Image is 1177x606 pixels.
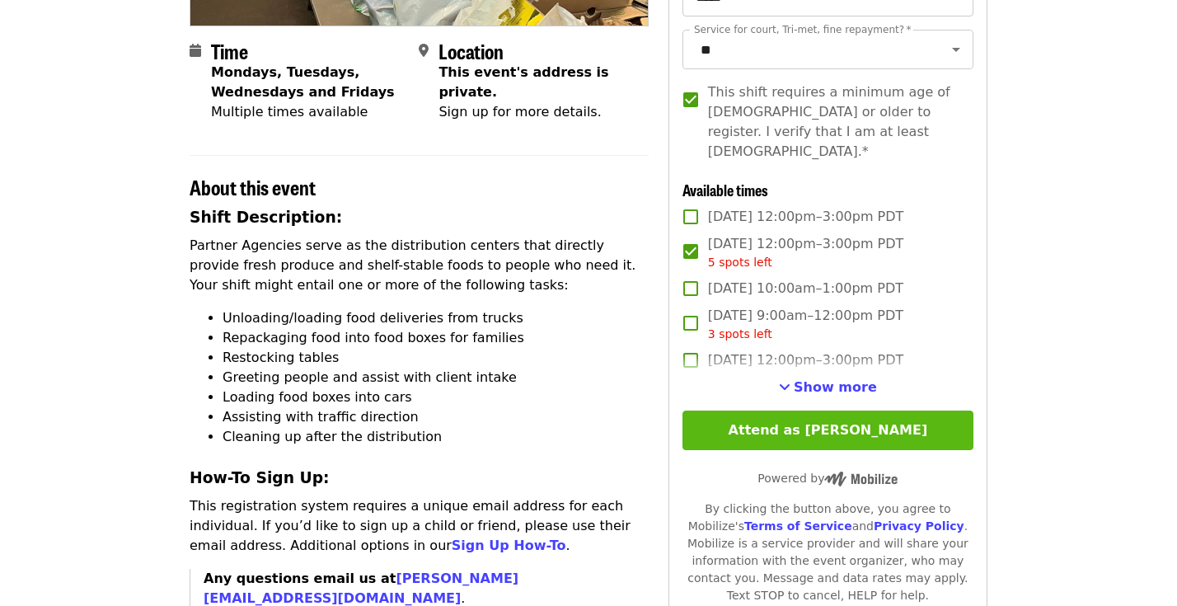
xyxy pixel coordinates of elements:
p: Partner Agencies serve as the distribution centers that directly provide fresh produce and shelf-... [190,236,649,295]
li: Cleaning up after the distribution [223,427,649,447]
i: calendar icon [190,43,201,59]
span: About this event [190,172,316,201]
span: [DATE] 12:00pm–3:00pm PDT [708,234,904,271]
strong: Mondays, Tuesdays, Wednesdays and Fridays [211,64,395,100]
span: [DATE] 12:00pm–3:00pm PDT [708,350,904,370]
span: [DATE] 10:00am–1:00pm PDT [708,279,903,298]
span: This event's address is private. [438,64,608,100]
li: Repackaging food into food boxes for families [223,328,649,348]
span: [DATE] 12:00pm–3:00pm PDT [708,207,904,227]
strong: Any questions email us at [204,571,518,606]
li: Assisting with traffic direction [223,407,649,427]
li: Loading food boxes into cars [223,388,649,407]
button: Open [945,38,968,61]
a: Sign Up How-To [452,538,566,553]
span: Available times [682,179,768,200]
span: 3 spots left [708,327,772,341]
label: Service for court, Tri-met, fine repayment? [694,25,912,35]
span: Show more [794,379,877,395]
a: Terms of Service [744,519,852,533]
span: Sign up for more details. [438,104,601,120]
li: Greeting people and assist with client intake [223,368,649,388]
div: By clicking the button above, you agree to Mobilize's and . Mobilize is a service provider and wi... [682,500,973,604]
span: 5 spots left [708,256,772,269]
span: Powered by [757,472,898,485]
strong: How-To Sign Up: [190,469,330,486]
a: Privacy Policy [874,519,964,533]
span: Time [211,36,248,65]
p: This registration system requires a unique email address for each individual. If you’d like to si... [190,496,649,556]
span: [DATE] 9:00am–12:00pm PDT [708,306,903,343]
button: Attend as [PERSON_NAME] [682,411,973,450]
img: Powered by Mobilize [824,472,898,486]
span: This shift requires a minimum age of [DEMOGRAPHIC_DATA] or older to register. I verify that I am ... [708,82,960,162]
span: Location [438,36,504,65]
strong: Shift Description: [190,209,342,226]
div: Multiple times available [211,102,406,122]
i: map-marker-alt icon [419,43,429,59]
li: Restocking tables [223,348,649,368]
li: Unloading/loading food deliveries from trucks [223,308,649,328]
button: See more timeslots [779,378,877,397]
